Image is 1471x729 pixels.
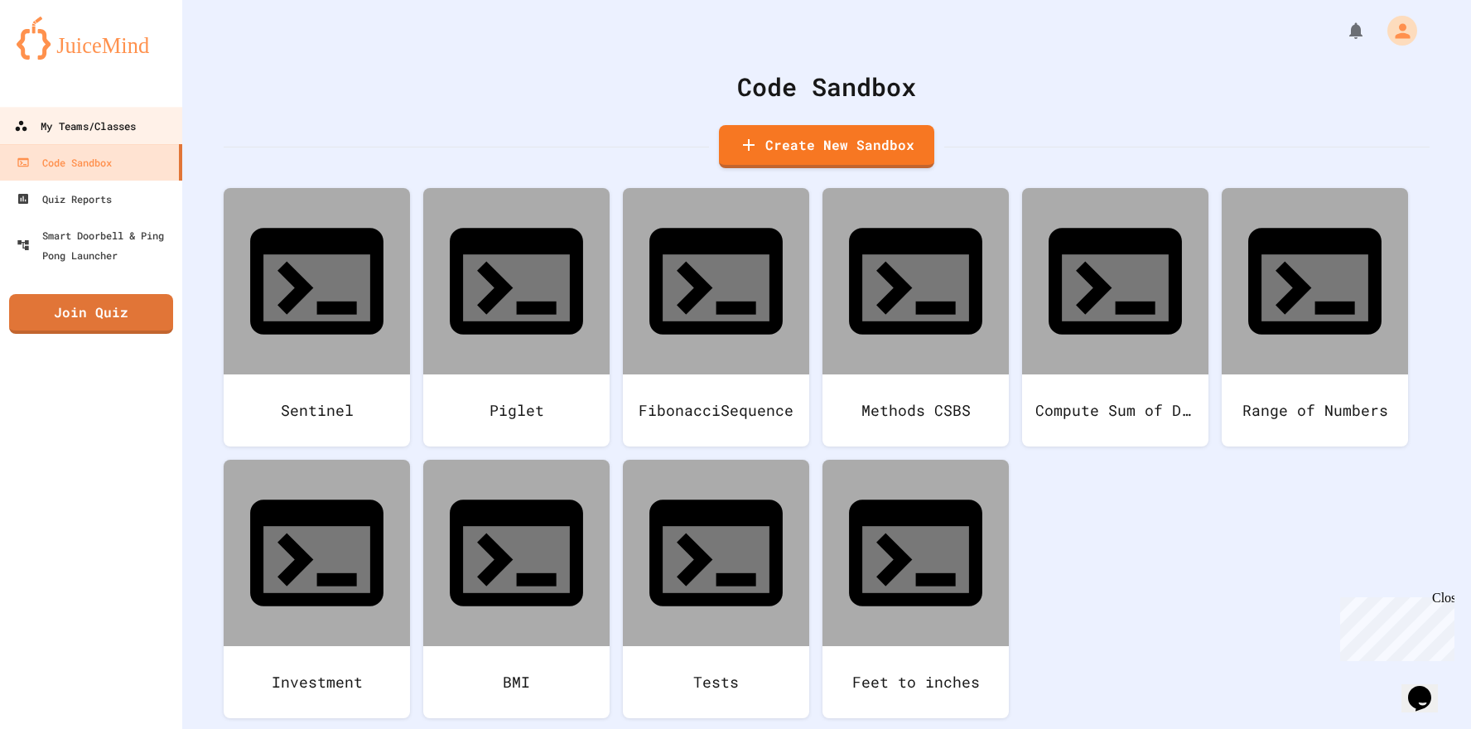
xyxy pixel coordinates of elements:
div: My Notifications [1315,17,1370,45]
div: Range of Numbers [1222,374,1408,447]
a: Join Quiz [9,294,173,334]
a: Tests [623,460,809,718]
div: Tests [623,646,809,718]
div: Investment [224,646,410,718]
div: Sentinel [224,374,410,447]
div: Chat with us now!Close [7,7,114,105]
a: Feet to inches [822,460,1009,718]
a: FibonacciSequence [623,188,809,447]
a: Piglet [423,188,610,447]
img: logo-orange.svg [17,17,166,60]
a: Methods CSBS [822,188,1009,447]
div: Code Sandbox [224,68,1430,105]
div: My Account [1370,12,1421,50]
a: Range of Numbers [1222,188,1408,447]
iframe: chat widget [1401,663,1454,712]
a: Investment [224,460,410,718]
a: Sentinel [224,188,410,447]
div: FibonacciSequence [623,374,809,447]
iframe: chat widget [1334,591,1454,661]
div: My Teams/Classes [14,116,136,137]
a: Compute Sum of Digits [1022,188,1208,447]
div: Quiz Reports [17,189,112,209]
div: BMI [423,646,610,718]
div: Feet to inches [822,646,1009,718]
div: Methods CSBS [822,374,1009,447]
a: Create New Sandbox [719,125,934,168]
div: Smart Doorbell & Ping Pong Launcher [17,225,176,265]
a: BMI [423,460,610,718]
div: Compute Sum of Digits [1022,374,1208,447]
div: Code Sandbox [17,152,112,172]
div: Piglet [423,374,610,447]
